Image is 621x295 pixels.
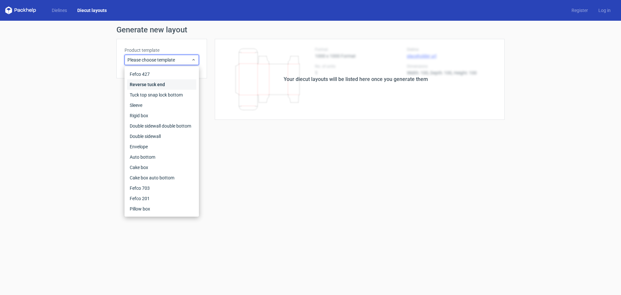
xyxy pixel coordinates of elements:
[125,47,199,53] label: Product template
[127,100,196,110] div: Sleeve
[127,183,196,193] div: Fefco 703
[127,121,196,131] div: Double sidewall double bottom
[127,69,196,79] div: Fefco 427
[593,7,616,14] a: Log in
[127,152,196,162] div: Auto bottom
[127,173,196,183] div: Cake box auto bottom
[116,26,505,34] h1: Generate new layout
[127,193,196,204] div: Fefco 201
[566,7,593,14] a: Register
[127,162,196,173] div: Cake box
[127,79,196,90] div: Reverse tuck end
[47,7,72,14] a: Dielines
[127,204,196,214] div: Pillow box
[127,131,196,142] div: Double sidewall
[72,7,112,14] a: Diecut layouts
[127,110,196,121] div: Rigid box
[127,90,196,100] div: Tuck top snap lock bottom
[284,75,428,83] div: Your diecut layouts will be listed here once you generate them
[127,142,196,152] div: Envelope
[127,57,191,63] span: Please choose template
